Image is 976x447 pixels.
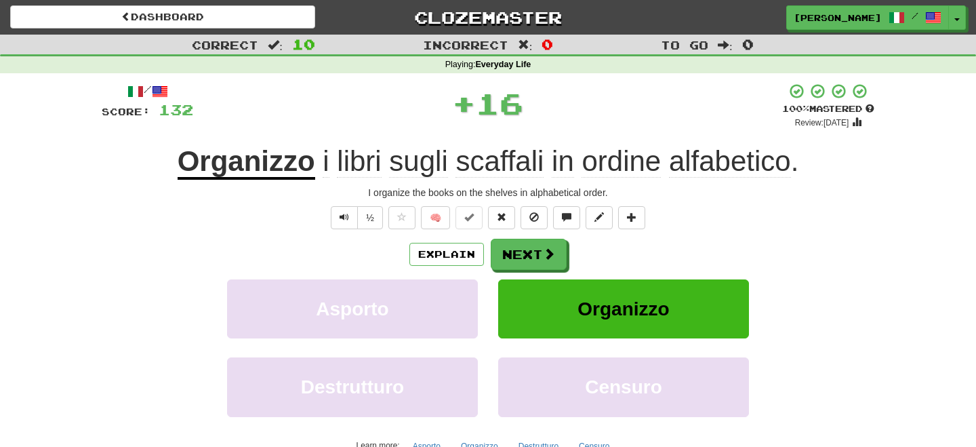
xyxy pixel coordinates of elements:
[409,243,484,266] button: Explain
[794,12,882,24] span: [PERSON_NAME]
[476,86,523,120] span: 16
[159,101,193,118] span: 132
[553,206,580,229] button: Discuss sentence (alt+u)
[357,206,383,229] button: ½
[488,206,515,229] button: Reset to 0% Mastered (alt+r)
[292,36,315,52] span: 10
[582,145,661,178] span: ordine
[795,118,849,128] small: Review: [DATE]
[388,206,415,229] button: Favorite sentence (alt+f)
[498,279,749,338] button: Organizzo
[268,39,283,51] span: :
[782,103,809,114] span: 100 %
[669,145,791,178] span: alfabetico
[618,206,645,229] button: Add to collection (alt+a)
[301,376,404,397] span: Destrutturo
[192,38,258,52] span: Correct
[455,145,544,178] span: scaffali
[552,145,574,178] span: in
[323,145,329,178] span: i
[542,36,553,52] span: 0
[491,239,567,270] button: Next
[782,103,874,115] div: Mastered
[337,145,381,178] span: libri
[585,376,662,397] span: Censuro
[498,357,749,416] button: Censuro
[912,11,918,20] span: /
[661,38,708,52] span: To go
[328,206,383,229] div: Text-to-speech controls
[316,298,388,319] span: Asporto
[178,145,315,180] u: Organizzo
[102,186,874,199] div: I organize the books on the shelves in alphabetical order.
[421,206,450,229] button: 🧠
[335,5,640,29] a: Clozemaster
[315,145,799,178] span: .
[455,206,483,229] button: Set this sentence to 100% Mastered (alt+m)
[227,357,478,416] button: Destrutturo
[423,38,508,52] span: Incorrect
[521,206,548,229] button: Ignore sentence (alt+i)
[227,279,478,338] button: Asporto
[577,298,669,319] span: Organizzo
[518,39,533,51] span: :
[10,5,315,28] a: Dashboard
[786,5,949,30] a: [PERSON_NAME] /
[475,60,531,69] strong: Everyday Life
[389,145,447,178] span: sugli
[102,106,150,117] span: Score:
[586,206,613,229] button: Edit sentence (alt+d)
[452,83,476,123] span: +
[742,36,754,52] span: 0
[331,206,358,229] button: Play sentence audio (ctl+space)
[718,39,733,51] span: :
[102,83,193,100] div: /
